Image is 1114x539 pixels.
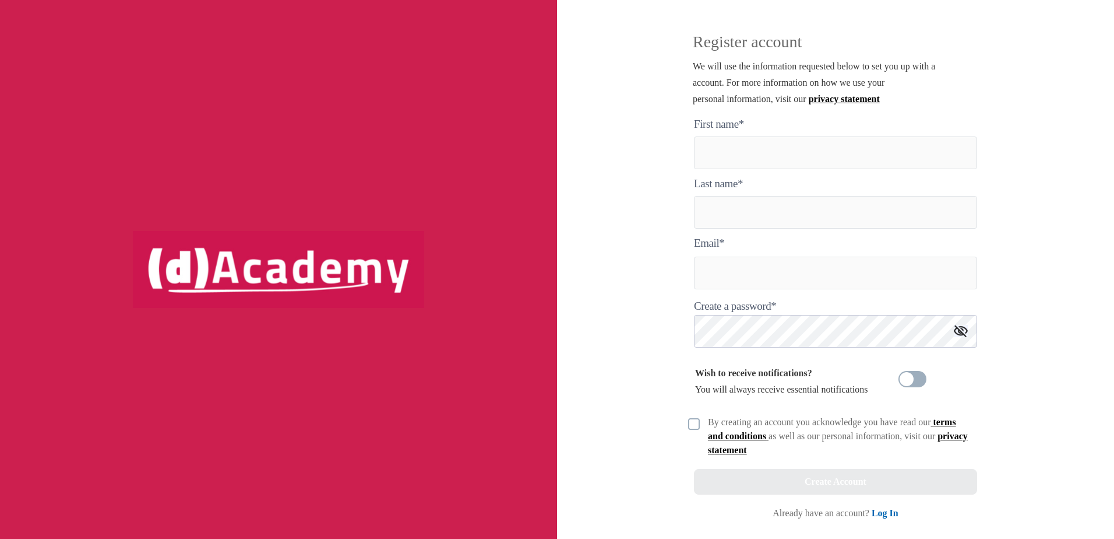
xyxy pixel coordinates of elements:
img: unCheck [688,418,700,430]
a: privacy statement [809,94,880,104]
div: You will always receive essential notifications [695,365,868,398]
a: Log In [872,508,898,518]
img: icon [954,325,968,337]
div: Already have an account? [773,506,898,520]
div: Create Account [805,474,866,490]
b: Wish to receive notifications? [695,368,812,378]
span: We will use the information requested below to set you up with a account. For more information on... [693,61,935,104]
div: By creating an account you acknowledge you have read our as well as our personal information, vis... [708,415,970,457]
a: privacy statement [708,431,968,455]
img: logo [133,231,424,308]
a: terms and conditions [708,417,956,441]
button: Create Account [694,469,977,495]
p: Register account [693,35,984,58]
